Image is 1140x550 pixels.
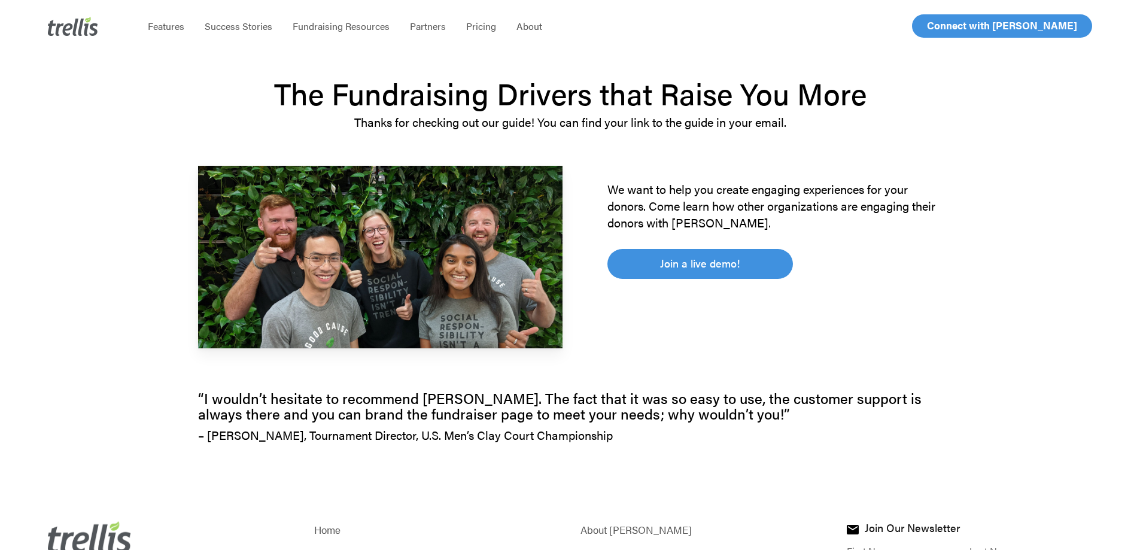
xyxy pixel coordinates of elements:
p: Thanks for checking out our guide! You can find your link to the guide in your email. [197,114,943,130]
a: About [PERSON_NAME] [580,521,826,538]
h1: The Fundraising Drivers that Raise You More [197,77,943,110]
span: Partners [410,19,446,33]
a: About [506,20,552,32]
p: We want to help you create engaging experiences for your donors. Come learn how other organizatio... [607,181,943,231]
a: Features [138,20,194,32]
span: Connect with [PERSON_NAME] [927,18,1077,32]
p: – [PERSON_NAME], Tournament Director, U.S. Men’s Clay Court Championship [198,427,943,443]
span: Join a live demo! [660,255,740,272]
img: Join Trellis Newsletter [847,525,859,534]
a: Pricing [456,20,506,32]
a: Partners [400,20,456,32]
img: Trellis [48,17,98,36]
a: Join a live demo! [607,249,793,279]
span: Fundraising Resources [293,19,390,33]
a: Success Stories [194,20,282,32]
span: Success Stories [205,19,272,33]
h4: “I wouldn’t hesitate to recommend [PERSON_NAME]. The fact that it was so easy to use, the custome... [198,390,943,422]
h4: Join Our Newsletter [865,522,960,537]
span: Features [148,19,184,33]
a: Fundraising Resources [282,20,400,32]
span: Pricing [466,19,496,33]
a: Home [314,521,560,538]
span: About [516,19,542,33]
a: Connect with [PERSON_NAME] [912,14,1092,38]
